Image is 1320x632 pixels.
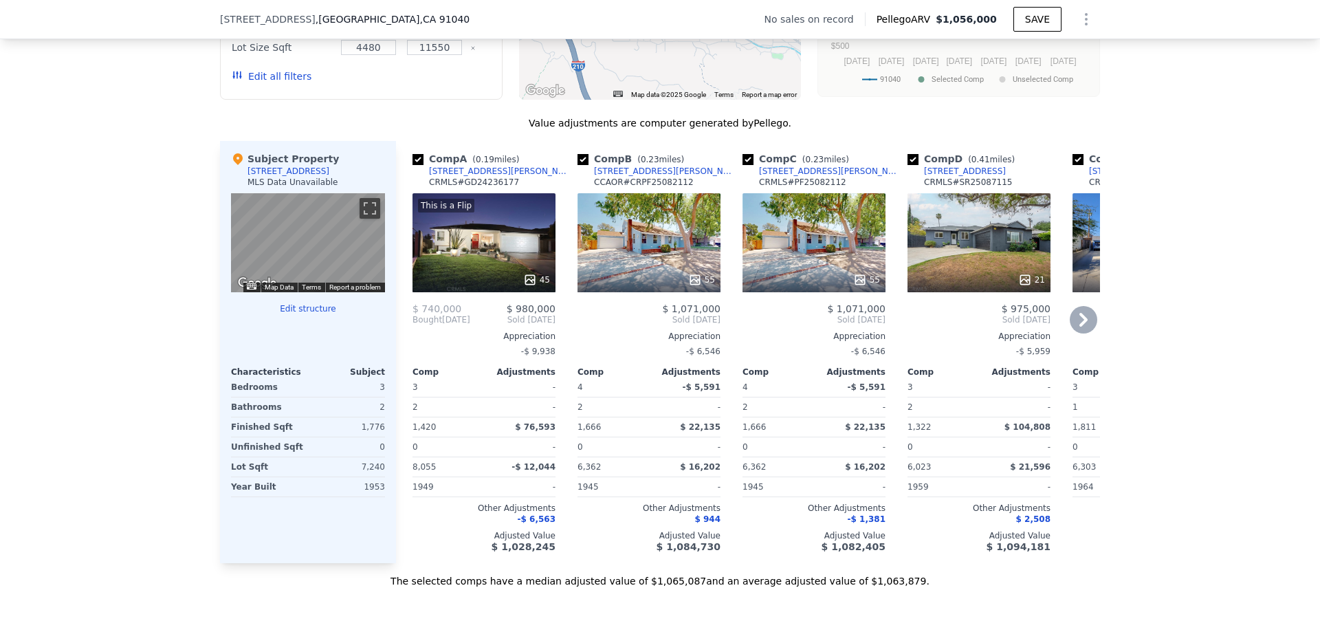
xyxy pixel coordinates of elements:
[231,152,339,166] div: Subject Property
[805,155,824,164] span: 0.23
[982,397,1050,417] div: -
[1072,166,1232,177] a: [STREET_ADDRESS][PERSON_NAME]
[231,437,305,457] div: Unfinished Sqft
[412,303,461,314] span: $ 740,000
[879,56,905,66] text: [DATE]
[817,397,885,417] div: -
[265,283,294,292] button: Map Data
[577,422,601,432] span: 1,666
[577,367,649,378] div: Comp
[476,155,494,164] span: 0.19
[577,530,720,541] div: Adjusted Value
[247,283,256,290] button: Keyboard shortcuts
[329,283,381,291] a: Report a problem
[232,38,333,57] div: Lot Size Sqft
[907,166,1006,177] a: [STREET_ADDRESS]
[1089,166,1232,177] div: [STREET_ADDRESS][PERSON_NAME]
[982,437,1050,457] div: -
[412,314,442,325] span: Bought
[220,563,1100,588] div: The selected comps have a median adjusted value of $1,065,087 and an average adjusted value of $1...
[907,331,1050,342] div: Appreciation
[877,12,936,26] span: Pellego ARV
[419,14,470,25] span: , CA 91040
[429,166,572,177] div: [STREET_ADDRESS][PERSON_NAME]
[822,541,885,552] span: $ 1,082,405
[936,14,997,25] span: $1,056,000
[880,75,901,84] text: 91040
[742,422,766,432] span: 1,666
[1016,514,1050,524] span: $ 2,508
[594,177,694,188] div: CCAOR # CRPF25082112
[981,56,1007,66] text: [DATE]
[1072,530,1215,541] div: Adjusted Value
[907,397,976,417] div: 2
[522,82,568,100] img: Google
[484,367,555,378] div: Adjustments
[429,177,519,188] div: CRMLS # GD24236177
[1010,462,1050,472] span: $ 21,596
[487,477,555,497] div: -
[487,397,555,417] div: -
[907,382,913,392] span: 3
[231,193,385,292] div: Street View
[613,91,623,97] button: Keyboard shortcuts
[680,462,720,472] span: $ 16,202
[577,314,720,325] span: Sold [DATE]
[688,273,715,287] div: 55
[1072,477,1141,497] div: 1964
[797,155,855,164] span: ( miles)
[652,477,720,497] div: -
[470,45,476,51] button: Clear
[844,56,870,66] text: [DATE]
[594,166,737,177] div: [STREET_ADDRESS][PERSON_NAME]
[962,155,1020,164] span: ( miles)
[759,177,846,188] div: CRMLS # PF25082112
[577,477,646,497] div: 1945
[848,514,885,524] span: -$ 1,381
[311,437,385,457] div: 0
[418,199,474,213] div: This is a Flip
[742,442,748,452] span: 0
[311,397,385,417] div: 2
[1072,382,1078,392] span: 3
[577,503,720,514] div: Other Adjustments
[907,314,1050,325] span: Sold [DATE]
[412,382,418,392] span: 3
[308,367,385,378] div: Subject
[979,367,1050,378] div: Adjustments
[907,422,931,432] span: 1,322
[631,91,706,98] span: Map data ©2025 Google
[507,303,555,314] span: $ 980,000
[231,417,305,437] div: Finished Sqft
[467,155,525,164] span: ( miles)
[577,397,646,417] div: 2
[657,541,720,552] span: $ 1,084,730
[683,382,720,392] span: -$ 5,591
[742,530,885,541] div: Adjusted Value
[742,477,811,497] div: 1945
[487,378,555,397] div: -
[907,462,931,472] span: 6,023
[412,397,481,417] div: 2
[412,152,525,166] div: Comp A
[1072,422,1096,432] span: 1,811
[764,12,864,26] div: No sales on record
[827,303,885,314] span: $ 1,071,000
[1018,273,1045,287] div: 21
[231,457,305,477] div: Lot Sqft
[231,367,308,378] div: Characteristics
[521,347,555,356] span: -$ 9,938
[907,152,1020,166] div: Comp D
[907,503,1050,514] div: Other Adjustments
[853,273,880,287] div: 55
[220,116,1100,130] div: Value adjustments are computer generated by Pellego .
[907,477,976,497] div: 1959
[1015,56,1042,66] text: [DATE]
[1013,7,1061,32] button: SAVE
[907,442,913,452] span: 0
[1016,347,1050,356] span: -$ 5,959
[515,422,555,432] span: $ 76,593
[987,541,1050,552] span: $ 1,094,181
[742,91,797,98] a: Report a map error
[982,378,1050,397] div: -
